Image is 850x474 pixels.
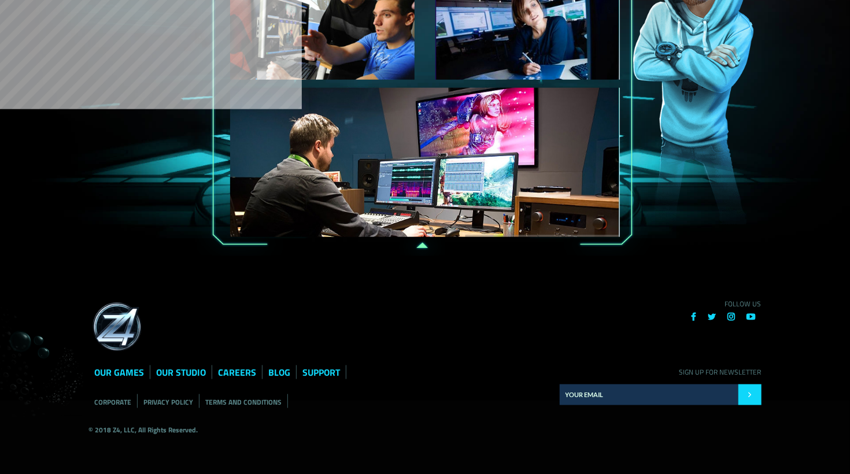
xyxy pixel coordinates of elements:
a: OUR GAMES [94,365,144,379]
a: OUR STUDIO [156,365,206,379]
img: palace [230,88,620,237]
a: CAREERS [218,365,256,379]
input: Submit [738,384,762,405]
a: SUPPORT [302,365,340,379]
img: grid [88,298,146,356]
a: BLOG [268,365,290,379]
p: SIGN UP FOR NEWSLETTER [560,366,762,377]
input: E-mail [560,384,738,405]
a: TERMS AND CONDITIONS [205,397,282,408]
a: CORPORATE [94,397,131,408]
strong: © 2018 Z4, LLC, All Rights Reserved. [88,424,198,435]
a: PRIVACY POLICY [143,397,193,408]
p: FOLLOW US [560,298,762,309]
